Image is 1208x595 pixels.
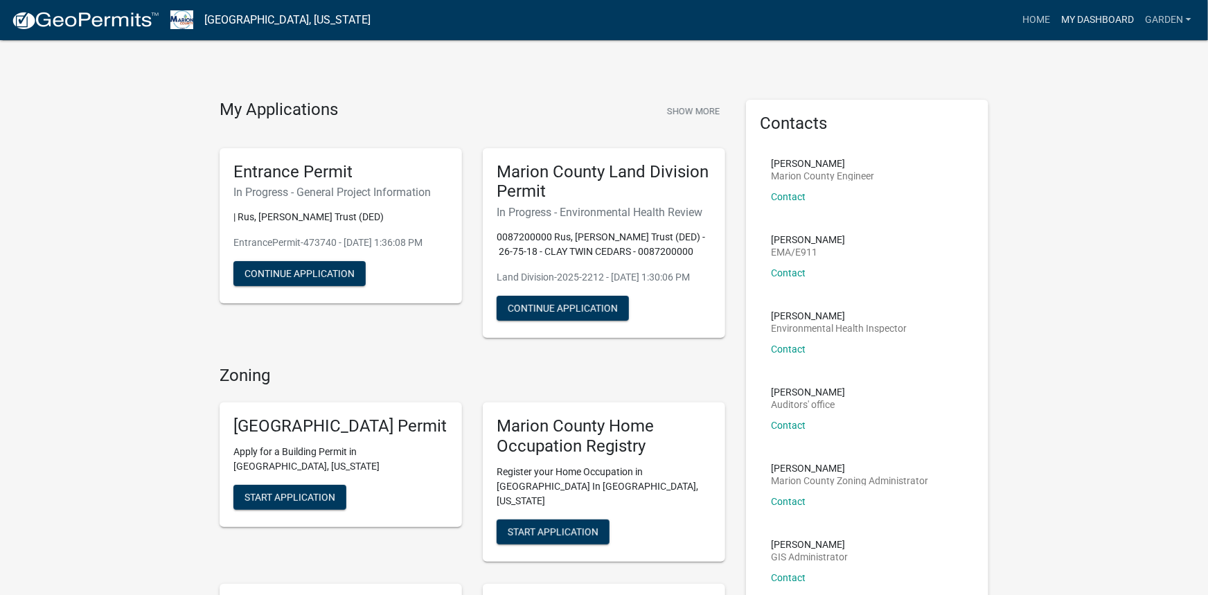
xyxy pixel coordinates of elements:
p: Environmental Health Inspector [771,323,907,333]
img: Marion County, Iowa [170,10,193,29]
h6: In Progress - Environmental Health Review [497,206,711,219]
p: [PERSON_NAME] [771,235,845,245]
p: Register your Home Occupation in [GEOGRAPHIC_DATA] In [GEOGRAPHIC_DATA], [US_STATE] [497,465,711,508]
h6: In Progress - General Project Information [233,186,448,199]
p: Auditors' office [771,400,845,409]
button: Show More [661,100,725,123]
p: 0087200000 Rus, [PERSON_NAME] Trust (DED) - 26-75-18 - CLAY TWIN CEDARS - 0087200000 [497,230,711,259]
h5: Marion County Land Division Permit [497,162,711,202]
p: Land Division-2025-2212 - [DATE] 1:30:06 PM [497,270,711,285]
p: Marion County Zoning Administrator [771,476,928,486]
a: Contact [771,191,806,202]
a: My Dashboard [1056,7,1139,33]
a: Contact [771,572,806,583]
button: Continue Application [233,261,366,286]
p: [PERSON_NAME] [771,463,928,473]
a: Contact [771,496,806,507]
a: Garden [1139,7,1197,33]
p: GIS Administrator [771,552,848,562]
a: Home [1017,7,1056,33]
h5: Entrance Permit [233,162,448,182]
a: [GEOGRAPHIC_DATA], [US_STATE] [204,8,371,32]
p: [PERSON_NAME] [771,387,845,397]
p: Marion County Engineer [771,171,874,181]
p: | Rus, [PERSON_NAME] Trust (DED) [233,210,448,224]
a: Contact [771,344,806,355]
p: EntrancePermit-473740 - [DATE] 1:36:08 PM [233,236,448,250]
a: Contact [771,420,806,431]
h5: [GEOGRAPHIC_DATA] Permit [233,416,448,436]
h5: Marion County Home Occupation Registry [497,416,711,456]
h5: Contacts [760,114,975,134]
span: Start Application [508,526,598,537]
p: EMA/E911 [771,247,845,257]
button: Continue Application [497,296,629,321]
p: [PERSON_NAME] [771,540,848,549]
p: [PERSON_NAME] [771,159,874,168]
span: Start Application [245,491,335,502]
button: Start Application [233,485,346,510]
h4: Zoning [220,366,725,386]
p: [PERSON_NAME] [771,311,907,321]
h4: My Applications [220,100,338,121]
a: Contact [771,267,806,278]
button: Start Application [497,519,610,544]
p: Apply for a Building Permit in [GEOGRAPHIC_DATA], [US_STATE] [233,445,448,474]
